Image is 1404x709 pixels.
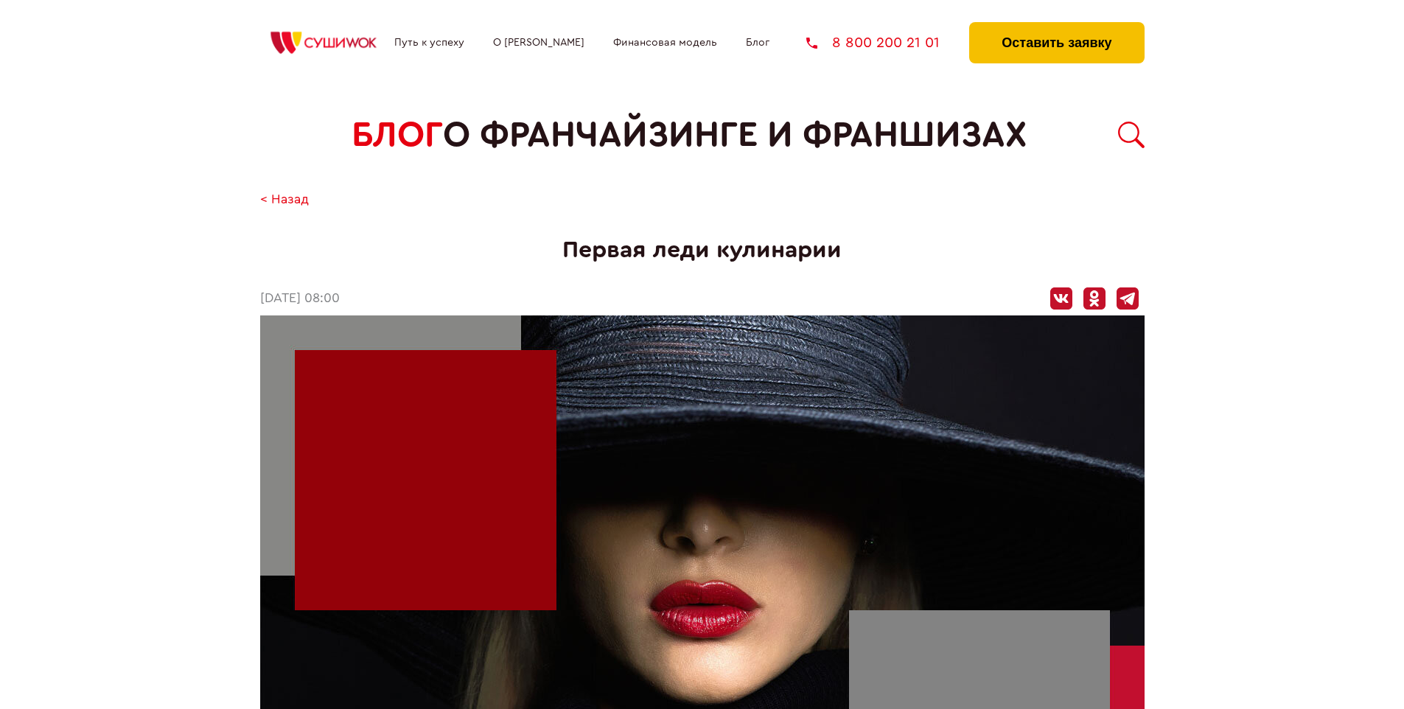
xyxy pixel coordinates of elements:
span: 8 800 200 21 01 [832,35,940,50]
span: БЛОГ [352,115,443,156]
a: Блог [746,37,769,49]
a: О [PERSON_NAME] [493,37,584,49]
h1: Первая леди кулинарии [260,237,1145,264]
time: [DATE] 08:00 [260,291,340,307]
button: Оставить заявку [969,22,1144,63]
a: < Назад [260,192,309,208]
a: Путь к успеху [394,37,464,49]
a: 8 800 200 21 01 [806,35,940,50]
a: Финансовая модель [613,37,717,49]
span: о франчайзинге и франшизах [443,115,1027,156]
